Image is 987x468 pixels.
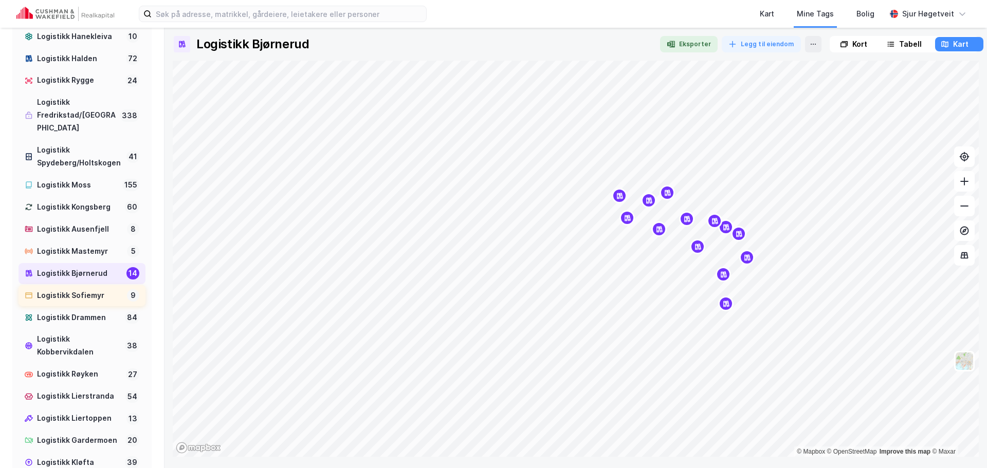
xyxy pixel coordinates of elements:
[612,188,627,203] div: Map marker
[37,368,122,381] div: Logistikk Røyken
[125,434,139,446] div: 20
[19,307,145,328] a: Logistikk Drammen84
[196,36,309,52] div: Logistikk Bjørnerud
[125,311,139,324] div: 84
[19,48,145,69] a: Logistikk Halden72
[19,408,145,429] a: Logistikk Liertoppen13
[651,221,667,237] div: Map marker
[19,140,145,174] a: Logistikk Spydeberg/Holtskogen41
[932,448,956,455] a: Maxar
[37,30,122,43] div: Logistikk Hanekleiva
[19,175,145,196] a: Logistikk Moss155
[707,213,722,229] div: Map marker
[856,8,874,20] div: Bolig
[722,36,801,52] button: Legg til eiendom
[19,219,145,240] a: Logistikk Ausenfjell8
[37,245,123,258] div: Logistikk Mastemyr
[880,448,930,455] a: Improve this map
[619,210,635,226] div: Map marker
[641,193,656,208] div: Map marker
[936,419,987,468] div: Kontrollprogram for chat
[19,197,145,218] a: Logistikk Kongsberg60
[19,386,145,407] a: Logistikk Lierstranda54
[125,201,139,213] div: 60
[125,74,139,87] div: 24
[660,185,675,200] div: Map marker
[760,8,774,20] div: Kart
[127,245,139,257] div: 5
[718,219,734,235] div: Map marker
[718,296,734,311] div: Map marker
[126,52,139,65] div: 72
[37,223,123,236] div: Logistikk Ausenfjell
[852,38,867,50] div: Kort
[797,448,825,455] a: Mapbox
[37,289,123,302] div: Logistikk Sofiemyr
[122,179,139,191] div: 155
[955,351,974,371] img: Z
[19,364,145,385] a: Logistikk Røyken27
[690,239,705,254] div: Map marker
[173,61,979,457] canvas: Map
[19,26,145,47] a: Logistikk Hanekleiva10
[125,340,139,352] div: 38
[37,201,121,214] div: Logistikk Kongsberg
[19,263,145,284] a: Logistikk Bjørnerud14
[126,151,139,163] div: 41
[902,8,954,20] div: Sjur Høgetveit
[152,6,426,22] input: Søk på adresse, matrikkel, gårdeiere, leietakere eller personer
[176,442,221,454] a: Mapbox homepage
[19,70,145,91] a: Logistikk Rygge24
[37,267,122,280] div: Logistikk Bjørnerud
[37,179,118,192] div: Logistikk Moss
[37,311,121,324] div: Logistikk Drammen
[125,390,139,403] div: 54
[37,333,121,359] div: Logistikk Kobbervikdalen
[19,92,145,139] a: Logistikk Fredrikstad/[GEOGRAPHIC_DATA]338
[127,223,139,235] div: 8
[126,267,139,279] div: 14
[126,413,139,425] div: 13
[797,8,834,20] div: Mine Tags
[37,412,122,425] div: Logistikk Liertoppen
[19,285,145,306] a: Logistikk Sofiemyr9
[127,289,139,302] div: 9
[126,30,139,43] div: 10
[660,36,718,52] button: Eksporter
[19,329,145,363] a: Logistikk Kobbervikdalen38
[120,109,139,122] div: 338
[739,250,755,265] div: Map marker
[731,226,746,241] div: Map marker
[936,419,987,468] iframe: Chat Widget
[953,38,968,50] div: Kart
[19,241,145,262] a: Logistikk Mastemyr5
[19,430,145,451] a: Logistikk Gardermoen20
[126,368,139,381] div: 27
[37,434,121,447] div: Logistikk Gardermoen
[827,448,877,455] a: OpenStreetMap
[37,390,121,403] div: Logistikk Lierstranda
[37,144,122,170] div: Logistikk Spydeberg/Holtskogen
[16,7,114,21] img: cushman-wakefield-realkapital-logo.202ea83816669bd177139c58696a8fa1.svg
[899,38,922,50] div: Tabell
[37,74,121,87] div: Logistikk Rygge
[716,267,731,282] div: Map marker
[37,52,122,65] div: Logistikk Halden
[679,211,694,227] div: Map marker
[37,96,116,135] div: Logistikk Fredrikstad/[GEOGRAPHIC_DATA]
